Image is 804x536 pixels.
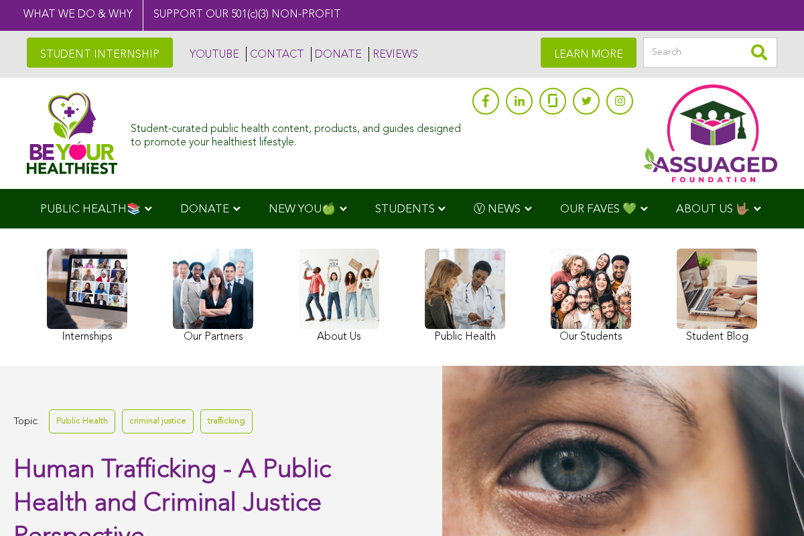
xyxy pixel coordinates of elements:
[676,204,750,215] span: ABOUT US 🤟🏽
[27,38,173,68] a: STUDENT INTERNSHIP
[131,117,466,149] div: Student-curated public health content, products, and guides designed to promote your healthiest l...
[375,204,435,215] span: STUDENTS
[311,47,362,62] a: DONATE
[643,38,777,68] input: Search
[122,409,194,433] a: criminal justice
[269,204,336,215] span: NEW YOU🍏
[246,47,304,62] a: CONTACT
[186,47,239,62] a: YOUTUBE
[27,92,117,174] img: Assuaged
[541,38,636,68] a: LEARN MORE
[548,94,557,107] img: glassdoor
[368,47,418,62] a: REVIEWS
[474,204,521,215] span: Ⓥ NEWS
[560,204,636,215] span: OUR FAVES 💚
[13,413,39,431] span: Topic:
[737,472,804,536] iframe: Chat Widget
[49,409,115,433] a: Public Health
[180,204,229,215] span: DONATE
[643,84,777,182] img: Assuaged App
[200,409,253,433] a: trafficking
[40,204,141,215] span: PUBLIC HEALTH📚
[20,189,784,228] div: Navigation Menu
